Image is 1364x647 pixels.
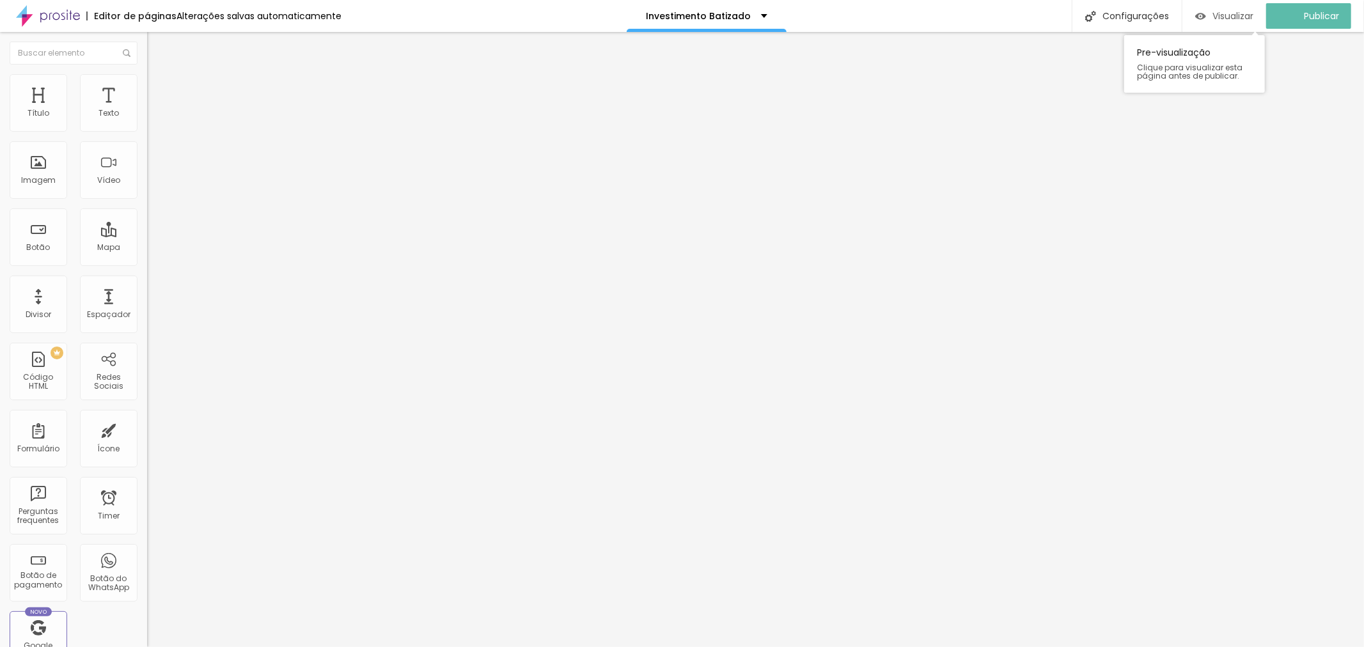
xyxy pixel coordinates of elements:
div: Novo [25,607,52,616]
img: Icone [123,49,130,57]
div: Redes Sociais [83,373,134,391]
span: Clique para visualizar esta página antes de publicar. [1137,63,1252,80]
div: Vídeo [97,176,120,185]
div: Pre-visualização [1124,35,1265,93]
img: Icone [1085,11,1096,22]
div: Timer [98,511,120,520]
div: Formulário [17,444,59,453]
span: Publicar [1304,11,1339,21]
div: Editor de páginas [86,12,176,20]
div: Ícone [98,444,120,453]
div: Título [27,109,49,118]
button: Visualizar [1182,3,1266,29]
img: view-1.svg [1195,11,1206,22]
iframe: Editor [147,32,1364,647]
div: Botão [27,243,51,252]
div: Alterações salvas automaticamente [176,12,341,20]
div: Espaçador [87,310,130,319]
div: Texto [98,109,119,118]
p: Investimento Batizado [647,12,751,20]
input: Buscar elemento [10,42,137,65]
div: Botão de pagamento [13,571,63,589]
span: Visualizar [1212,11,1253,21]
div: Mapa [97,243,120,252]
button: Publicar [1266,3,1351,29]
div: Imagem [21,176,56,185]
div: Divisor [26,310,51,319]
div: Botão do WhatsApp [83,574,134,593]
div: Perguntas frequentes [13,507,63,526]
div: Código HTML [13,373,63,391]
